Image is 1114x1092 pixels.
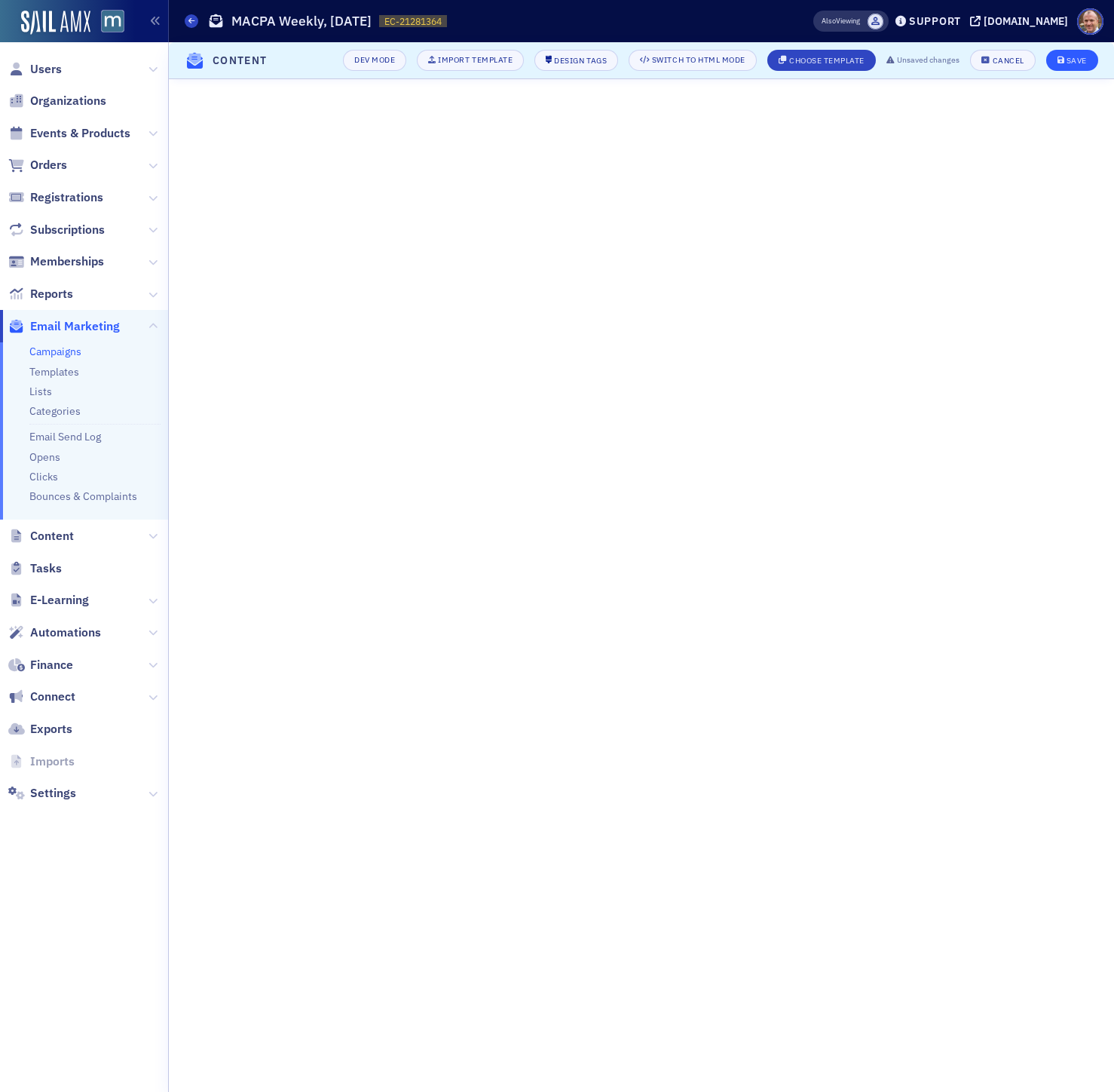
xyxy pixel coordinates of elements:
a: Memberships [8,253,104,270]
a: Email Send Log [29,430,101,443]
span: EC-21281364 [384,15,442,28]
a: Orders [8,157,67,173]
a: E-Learning [8,592,89,609]
span: Orders [30,157,67,173]
a: Settings [8,785,76,802]
span: Registrations [30,189,103,206]
h4: Content [213,53,268,69]
span: Automations [30,624,101,641]
a: Clicks [29,470,58,483]
button: Choose Template [767,50,876,71]
a: Campaigns [29,345,81,358]
span: Imports [30,753,75,770]
div: Design Tags [554,57,607,65]
button: Dev Mode [343,50,406,71]
a: Exports [8,721,72,738]
a: Finance [8,657,73,673]
div: Switch to HTML Mode [652,56,745,64]
a: Templates [29,365,79,379]
a: Lists [29,385,52,398]
button: Cancel [970,50,1035,71]
div: Support [909,14,961,28]
span: Memberships [30,253,104,270]
span: Lauren Standiford [868,14,883,29]
a: Events & Products [8,125,130,142]
a: Email Marketing [8,318,120,335]
div: [DOMAIN_NAME] [984,14,1068,28]
div: Import Template [438,56,513,64]
span: Exports [30,721,72,738]
h1: MACPA Weekly, [DATE] [231,12,372,30]
button: Design Tags [534,50,618,71]
span: Reports [30,286,73,302]
a: Bounces & Complaints [29,489,137,503]
button: [DOMAIN_NAME] [970,16,1073,26]
a: Categories [29,404,81,418]
a: Organizations [8,93,106,109]
a: Reports [8,286,73,302]
span: E-Learning [30,592,89,609]
span: Email Marketing [30,318,120,335]
span: Tasks [30,560,62,577]
span: Organizations [30,93,106,109]
img: SailAMX [101,10,124,33]
button: Import Template [417,50,524,71]
span: Content [30,528,74,544]
span: Profile [1077,8,1103,35]
span: Finance [30,657,73,673]
span: Viewing [822,16,860,26]
span: Connect [30,689,75,705]
a: Tasks [8,560,62,577]
a: Subscriptions [8,222,105,238]
button: Save [1046,50,1098,71]
span: Settings [30,785,76,802]
div: Also [822,16,836,26]
div: Choose Template [789,57,865,65]
div: Save [1067,57,1087,65]
a: Content [8,528,74,544]
a: View Homepage [90,10,124,35]
img: SailAMX [21,11,90,35]
button: Switch to HTML Mode [629,50,757,71]
span: Users [30,61,62,78]
a: Connect [8,689,75,705]
span: Events & Products [30,125,130,142]
a: Automations [8,624,101,641]
div: Cancel [993,57,1024,65]
a: Registrations [8,189,103,206]
span: Unsaved changes [897,54,959,66]
a: Imports [8,753,75,770]
a: Users [8,61,62,78]
a: Opens [29,450,60,464]
span: Subscriptions [30,222,105,238]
